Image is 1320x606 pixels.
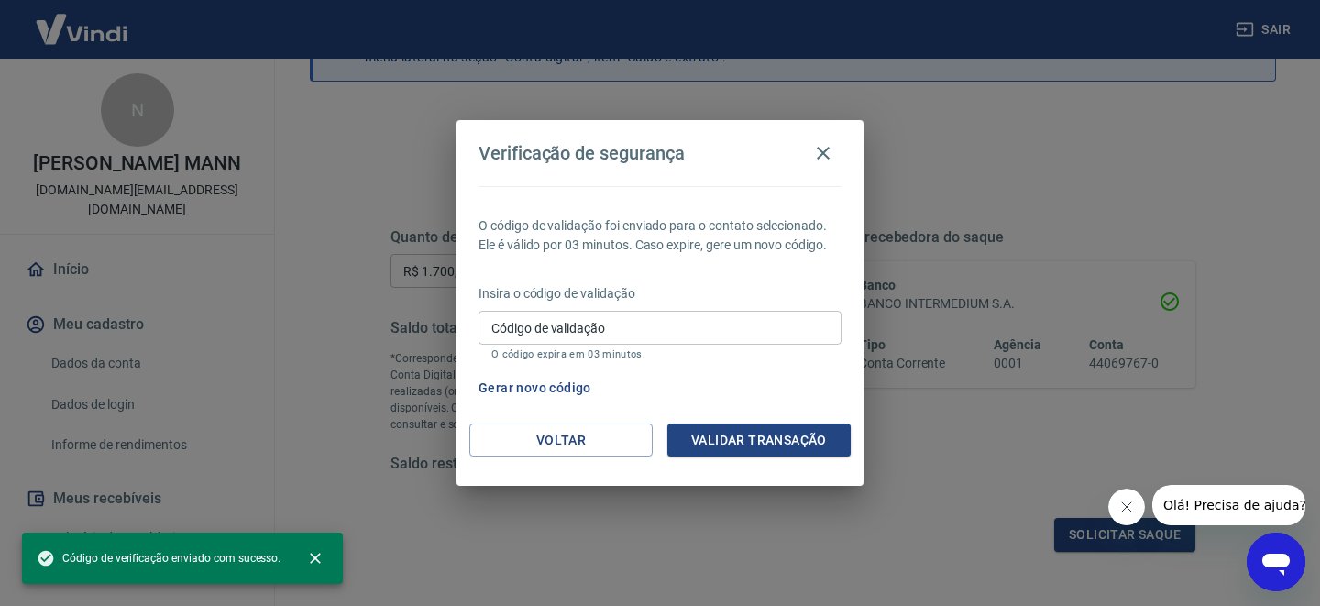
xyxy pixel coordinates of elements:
[478,142,685,164] h4: Verificação de segurança
[11,13,154,28] span: Olá! Precisa de ajuda?
[295,538,335,578] button: close
[667,424,851,457] button: Validar transação
[471,371,599,405] button: Gerar novo código
[1152,485,1305,525] iframe: Mensagem da empresa
[469,424,653,457] button: Voltar
[478,284,841,303] p: Insira o código de validação
[37,549,280,567] span: Código de verificação enviado com sucesso.
[1247,533,1305,591] iframe: Botão para abrir a janela de mensagens
[478,216,841,255] p: O código de validação foi enviado para o contato selecionado. Ele é válido por 03 minutos. Caso e...
[491,348,829,360] p: O código expira em 03 minutos.
[1108,489,1145,525] iframe: Fechar mensagem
